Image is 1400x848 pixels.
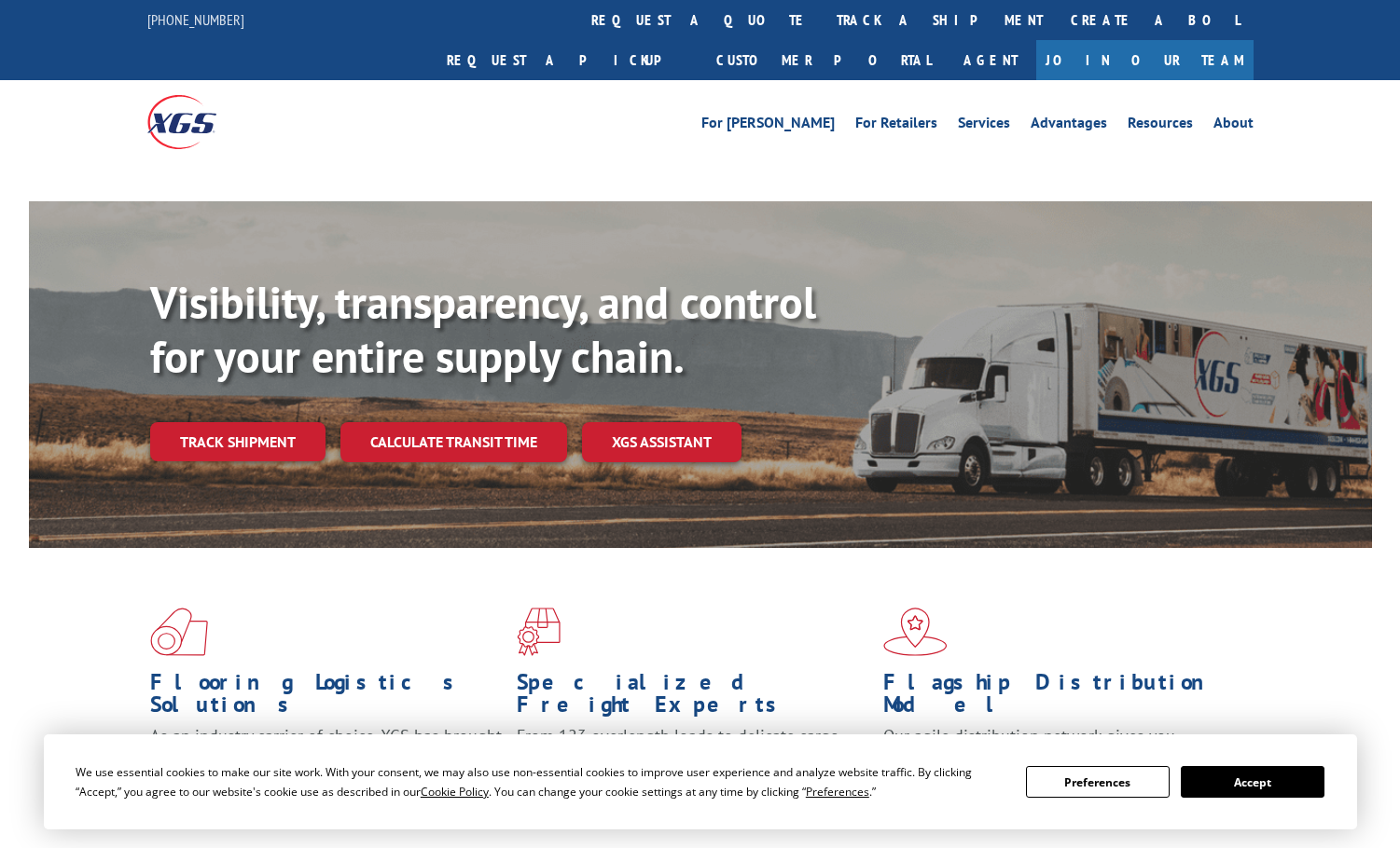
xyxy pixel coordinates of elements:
[44,734,1357,829] div: Cookie Consent Prompt
[517,608,561,656] img: xgs-icon-focused-on-flooring-red
[1213,116,1254,136] a: About
[517,671,869,725] h1: Specialized Freight Experts
[147,10,244,29] a: [PHONE_NUMBER]
[1181,766,1324,798] button: Accept
[702,40,945,80] a: Customer Portal
[806,784,869,800] span: Preferences
[582,422,742,462] a: XGS ASSISTANT
[150,809,382,830] a: Learn More >
[340,422,567,462] a: Calculate transit time
[883,671,1236,725] h1: Flagship Distribution Model
[421,784,489,800] span: Cookie Policy
[855,116,937,136] a: For Retailers
[150,273,816,385] b: Visibility, transparency, and control for your entire supply chain.
[517,809,749,830] a: Learn More >
[150,422,326,461] a: Track shipment
[1128,116,1193,136] a: Resources
[517,725,869,808] p: From 123 overlength loads to delicate cargo, our experienced staff knows the best way to move you...
[1036,40,1254,80] a: Join Our Team
[76,762,1004,801] div: We use essential cookies to make our site work. With your consent, we may also use non-essential ...
[150,608,208,656] img: xgs-icon-total-supply-chain-intelligence-red
[433,40,702,80] a: Request a pickup
[883,725,1227,769] span: Our agile distribution network gives you nationwide inventory management on demand.
[883,608,948,656] img: xgs-icon-flagship-distribution-model-red
[1031,116,1107,136] a: Advantages
[701,116,835,136] a: For [PERSON_NAME]
[945,40,1036,80] a: Agent
[1026,766,1170,798] button: Preferences
[150,671,503,725] h1: Flooring Logistics Solutions
[150,725,502,791] span: As an industry carrier of choice, XGS has brought innovation and dedication to flooring logistics...
[958,116,1010,136] a: Services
